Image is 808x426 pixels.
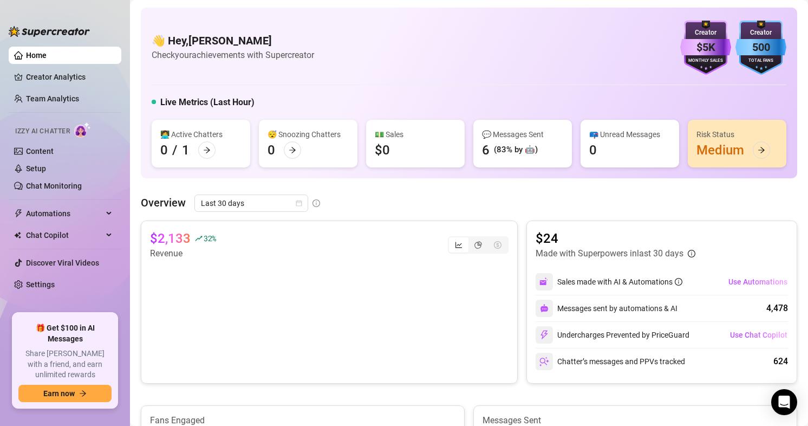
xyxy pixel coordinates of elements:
article: Revenue [150,247,216,260]
div: segmented control [448,236,509,254]
div: $5K [680,39,731,56]
a: Home [26,51,47,60]
div: $0 [375,141,390,159]
span: Earn now [43,389,75,398]
div: 💬 Messages Sent [482,128,563,140]
img: svg%3e [539,330,549,340]
span: thunderbolt [14,209,23,218]
div: 6 [482,141,490,159]
a: Creator Analytics [26,68,113,86]
article: $24 [536,230,695,247]
span: pie-chart [474,241,482,249]
div: Monthly Sales [680,57,731,64]
span: Use Chat Copilot [730,331,787,339]
img: purple-badge-B9DA21FR.svg [680,21,731,75]
div: 0 [268,141,275,159]
div: Creator [735,28,786,38]
button: Earn nowarrow-right [18,385,112,402]
span: arrow-right [758,146,765,154]
img: logo-BBDzfeDw.svg [9,26,90,37]
button: Use Automations [728,273,788,291]
h4: 👋 Hey, [PERSON_NAME] [152,33,314,48]
span: 🎁 Get $100 in AI Messages [18,323,112,344]
div: Open Intercom Messenger [771,389,797,415]
div: 👩‍💻 Active Chatters [160,128,242,140]
div: 4,478 [766,302,788,315]
span: Izzy AI Chatter [15,126,70,137]
article: Overview [141,195,186,211]
img: AI Chatter [74,122,91,138]
article: Check your achievements with Supercreator [152,48,314,62]
span: arrow-right [203,146,211,154]
div: Sales made with AI & Automations [557,276,682,288]
div: 📪 Unread Messages [589,128,670,140]
button: Use Chat Copilot [729,326,788,344]
div: 624 [773,355,788,368]
div: Undercharges Prevented by PriceGuard [536,326,689,344]
span: Automations [26,205,103,222]
div: 0 [589,141,597,159]
span: rise [195,235,203,242]
span: line-chart [455,241,462,249]
div: 😴 Snoozing Chatters [268,128,349,140]
h5: Live Metrics (Last Hour) [160,96,255,109]
img: svg%3e [539,277,549,287]
span: info-circle [675,278,682,286]
div: Messages sent by automations & AI [536,300,677,317]
img: svg%3e [540,304,549,313]
span: Use Automations [728,277,787,286]
span: calendar [296,200,302,206]
a: Setup [26,164,46,173]
a: Settings [26,280,55,289]
span: Last 30 days [201,195,302,211]
div: Creator [680,28,731,38]
div: 💵 Sales [375,128,456,140]
div: 0 [160,141,168,159]
div: 1 [182,141,190,159]
div: Total Fans [735,57,786,64]
span: Chat Copilot [26,227,103,244]
span: info-circle [688,250,695,257]
a: Chat Monitoring [26,182,82,190]
span: info-circle [312,199,320,207]
img: blue-badge-DgoSNQY1.svg [735,21,786,75]
img: Chat Copilot [14,231,21,239]
div: Chatter’s messages and PPVs tracked [536,353,685,370]
a: Discover Viral Videos [26,259,99,267]
img: svg%3e [539,357,549,366]
span: arrow-right [79,390,87,397]
article: $2,133 [150,230,191,247]
a: Content [26,147,54,156]
span: arrow-right [289,146,296,154]
span: Share [PERSON_NAME] with a friend, and earn unlimited rewards [18,348,112,380]
a: Team Analytics [26,94,79,103]
article: Made with Superpowers in last 30 days [536,247,683,260]
span: 32 % [204,233,216,243]
div: Risk Status [696,128,778,140]
span: dollar-circle [494,241,501,249]
div: (83% by 🤖) [494,144,538,157]
div: 500 [735,39,786,56]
